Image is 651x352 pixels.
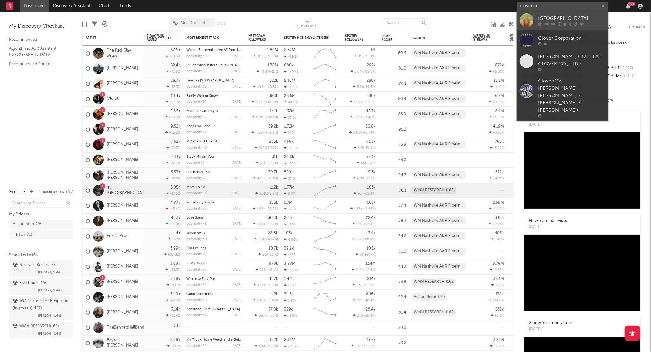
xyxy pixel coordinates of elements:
div: -39.5 % [166,176,180,180]
div: ( ) [357,161,376,165]
div: [DATE] [231,55,241,58]
svg: Chart title [312,76,339,92]
div: 52.4k [171,63,180,67]
a: [PERSON_NAME] [107,249,138,254]
span: Weekly US Streams [473,34,495,41]
div: -209k [284,85,298,89]
a: [PERSON_NAME] [107,157,138,163]
div: 2.96M [284,94,295,98]
a: [PERSON_NAME] [107,295,138,300]
div: Riverhouse ( 16 ) [13,279,46,287]
div: Clover Corporation [538,34,605,42]
svg: Chart title [312,46,339,61]
div: 5.05k [171,185,180,189]
span: 3.67k [354,101,362,104]
div: WM Nashville A&R Pipeline (ingested) (1427) [412,65,466,72]
div: -25.3 % [167,146,180,150]
div: 7-Day Fans Added (7-Day Fans Added) [296,15,321,33]
button: Tracked Artists(65) [41,191,73,194]
div: -49.4k [284,70,299,74]
a: [PERSON_NAME] [107,112,138,117]
div: [PERSON_NAME] (FIVE LEAF CLOVER CO., LTD.) [538,53,605,68]
div: ( ) [255,192,278,196]
div: 163k [367,185,376,189]
div: 1.72M [284,124,295,128]
div: Leaving Carolina [186,79,241,82]
a: [PERSON_NAME] [107,264,138,269]
div: Miles To Go [186,186,241,189]
div: 91.3k [366,140,376,144]
div: ( ) [254,54,278,58]
div: 5.36M [284,79,295,83]
div: ( ) [252,100,278,104]
div: 227k [284,131,295,135]
span: [PERSON_NAME] [38,312,63,319]
div: 1.77M [284,185,295,189]
span: 11k [359,55,363,58]
a: [PERSON_NAME] (FIVE LEAF CLOVER CO., LTD.) [517,50,608,74]
div: WM Nashville A&R Pipeline (ingested) ( 1427 ) [13,297,68,312]
svg: Chart title [312,92,339,107]
span: -12.4 % [364,192,375,196]
div: ( ) [350,207,376,211]
div: Somebody Single [186,201,241,204]
div: 4.87k [170,201,180,205]
div: 42.7k [366,109,376,113]
div: ( ) [252,131,278,135]
span: +79.9 % [265,131,277,135]
div: Keeps Me Sane [186,125,241,128]
a: Bayker [PERSON_NAME] [107,338,141,348]
a: The Red Clay Strays [107,48,141,59]
a: Leaving [GEOGRAPHIC_DATA] [186,79,234,82]
span: 65 [361,162,365,165]
div: 28.7k [171,79,180,83]
div: 165k [367,201,376,205]
div: 872k [495,63,504,67]
div: 680k [284,63,294,67]
span: -18.6 % [266,55,277,58]
span: [PERSON_NAME] [38,330,63,337]
a: Wanna Be Loved - Live AF from [PERSON_NAME] [186,48,264,52]
div: 468k [284,140,294,144]
span: 2.82k [256,116,265,119]
span: 5.1k [357,85,363,89]
div: 84.1 [382,80,406,88]
span: -18.5 % [364,70,375,74]
div: 280k [367,79,376,83]
span: -20.5 % [266,85,277,89]
div: ( ) [257,70,278,74]
svg: Chart title [312,61,339,76]
div: +16.8 % [165,131,180,135]
span: 3.44k [256,101,265,104]
span: 4.16k [257,177,266,180]
div: popularity: 53 [186,192,206,195]
div: WM Nashville A&R Pipeline (ingested) (1427) [412,110,466,118]
div: +10.5 % [489,115,504,119]
div: +24.1 % [166,100,180,104]
span: 1.25k [354,116,362,119]
a: Ole 60 [107,96,119,102]
svg: Chart title [312,137,339,153]
div: popularity: 73 [186,131,206,134]
div: ( ) [351,70,376,74]
div: ( ) [253,85,278,89]
div: [DATE] [231,131,241,134]
div: -99.1k [284,55,298,59]
div: [DATE] [231,70,241,73]
div: 2.4M [495,109,504,113]
div: -4.11 % [490,85,504,89]
span: -15.9 % [364,55,375,58]
div: 86.9 [382,111,406,118]
a: In My Blood [186,262,206,265]
div: 30.8k [366,124,376,128]
div: [DATE] [231,192,241,195]
div: Nashville Roster ( 37 ) [13,261,55,269]
div: [DATE] [231,146,241,149]
div: 99 + [628,2,635,6]
div: WM Nashville A&R Pipeline (ingested) (1427) [412,95,466,102]
span: -9.09 % [619,66,633,70]
span: +61.9 % [266,101,277,104]
div: [DATE] [231,100,241,104]
div: Action Items ( 76 ) [13,221,43,228]
div: +5.01 % [489,70,504,74]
